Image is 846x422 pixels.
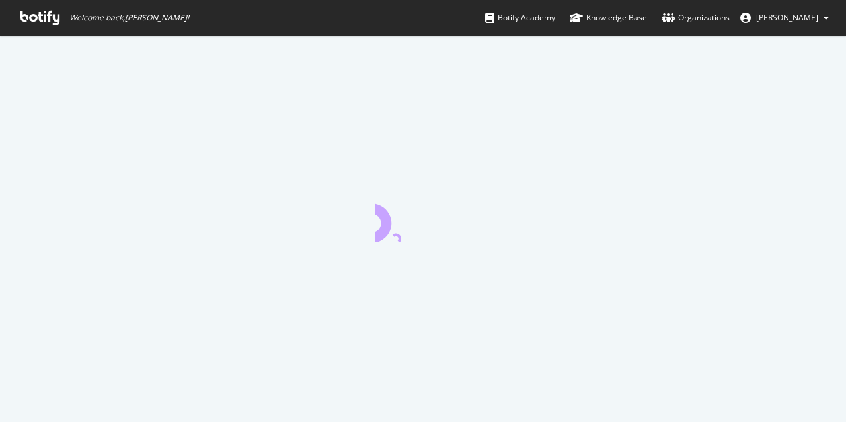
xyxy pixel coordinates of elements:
div: animation [375,195,471,242]
div: Knowledge Base [570,11,647,24]
span: Claro Mathilde [756,12,818,23]
span: Welcome back, [PERSON_NAME] ! [69,13,189,23]
div: Organizations [662,11,730,24]
button: [PERSON_NAME] [730,7,839,28]
div: Botify Academy [485,11,555,24]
